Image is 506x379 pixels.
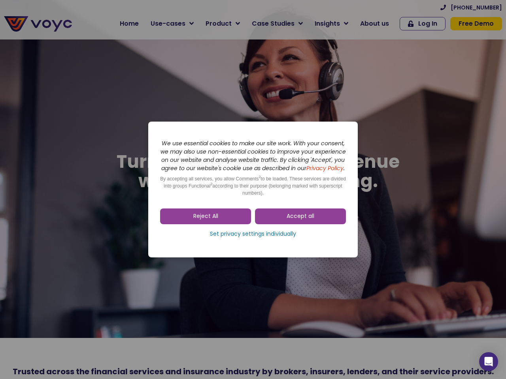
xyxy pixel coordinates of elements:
span: By accepting all services, you allow Comments to be loaded. These services are divided into group... [160,176,346,196]
sup: 2 [210,182,212,186]
span: Accept all [287,212,314,220]
a: Accept all [255,208,346,224]
a: Set privacy settings individually [160,228,346,240]
div: Open Intercom Messenger [479,352,498,371]
a: Privacy Policy [306,164,344,172]
sup: 2 [259,175,261,179]
span: Set privacy settings individually [210,230,296,238]
i: We use essential cookies to make our site work. With your consent, we may also use non-essential ... [160,139,346,172]
span: Reject All [193,212,218,220]
a: Reject All [160,208,251,224]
